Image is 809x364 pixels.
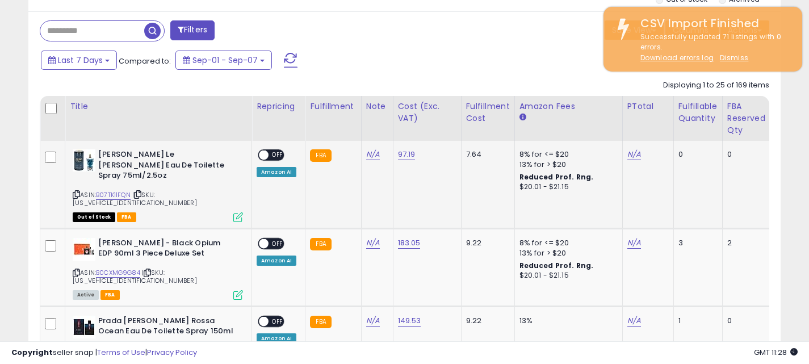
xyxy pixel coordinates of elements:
[519,149,614,160] div: 8% for <= $20
[727,238,761,248] div: 2
[678,316,714,326] div: 1
[754,347,798,358] span: 2025-09-15 11:28 GMT
[11,347,53,358] strong: Copyright
[519,112,526,123] small: Amazon Fees.
[41,51,117,70] button: Last 7 Days
[632,15,794,32] div: CSV Import Finished
[11,348,197,358] div: seller snap | |
[398,315,421,327] a: 149.53
[269,316,287,326] span: OFF
[100,290,120,300] span: FBA
[58,55,103,66] span: Last 7 Days
[663,80,769,91] div: Displaying 1 to 25 of 169 items
[519,160,614,170] div: 13% for > $20
[640,53,714,62] a: Download errors log
[192,55,258,66] span: Sep-01 - Sep-07
[727,149,761,160] div: 0
[366,149,380,160] a: N/A
[466,238,506,248] div: 9.22
[519,238,614,248] div: 8% for <= $20
[170,20,215,40] button: Filters
[147,347,197,358] a: Privacy Policy
[678,101,718,124] div: Fulfillable Quantity
[73,268,197,285] span: | SKU: [US_VEHICLE_IDENTIFICATION_NUMBER]
[519,172,594,182] b: Reduced Prof. Rng.
[96,190,131,200] a: B07TK11FQN
[257,256,296,266] div: Amazon AI
[96,268,140,278] a: B0CXMG9G84
[310,149,331,162] small: FBA
[720,53,748,62] u: Dismiss
[257,167,296,177] div: Amazon AI
[98,238,236,262] b: [PERSON_NAME] - Black Opium EDP 90ml 3 Piece Deluxe Set
[175,51,272,70] button: Sep-01 - Sep-07
[73,316,95,338] img: 31E7W1FPIsL._SL40_.jpg
[466,149,506,160] div: 7.64
[622,96,673,141] th: CSV column name: cust_attr_1_PTotal
[519,316,614,326] div: 13%
[627,101,669,112] div: PTotal
[310,316,331,328] small: FBA
[70,101,247,112] div: Title
[632,32,794,64] div: Successfully updated 71 listings with 0 errors.
[519,271,614,281] div: $20.01 - $21.15
[366,101,388,112] div: Note
[727,316,761,326] div: 0
[727,101,765,136] div: FBA Reserved Qty
[519,248,614,258] div: 13% for > $20
[366,315,380,327] a: N/A
[269,239,287,248] span: OFF
[119,56,171,66] span: Compared to:
[519,261,594,270] b: Reduced Prof. Rng.
[466,101,510,124] div: Fulfillment Cost
[97,347,145,358] a: Terms of Use
[519,182,614,192] div: $20.01 - $21.15
[627,237,641,249] a: N/A
[519,101,618,112] div: Amazon Fees
[73,190,197,207] span: | SKU: [US_VEHICLE_IDENTIFICATION_NUMBER]
[398,101,456,124] div: Cost (Exc. VAT)
[678,238,714,248] div: 3
[73,149,243,221] div: ASIN:
[73,149,95,171] img: 41ZADCFKZ2L._SL40_.jpg
[678,149,714,160] div: 0
[627,315,641,327] a: N/A
[73,238,95,261] img: 41+2HfoaswL._SL40_.jpg
[73,290,99,300] span: All listings currently available for purchase on Amazon
[310,238,331,250] small: FBA
[98,149,236,184] b: [PERSON_NAME] Le [PERSON_NAME] Eau De Toilette Spray 75ml/2.5oz
[466,316,506,326] div: 9.22
[257,101,300,112] div: Repricing
[117,212,136,222] span: FBA
[398,237,421,249] a: 183.05
[98,316,236,340] b: Prada [PERSON_NAME] Rossa Ocean Eau De Toilette Spray 150ml
[73,238,243,299] div: ASIN:
[398,149,416,160] a: 97.19
[73,212,115,222] span: All listings that are currently out of stock and unavailable for purchase on Amazon
[310,101,356,112] div: Fulfillment
[269,150,287,160] span: OFF
[366,237,380,249] a: N/A
[627,149,641,160] a: N/A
